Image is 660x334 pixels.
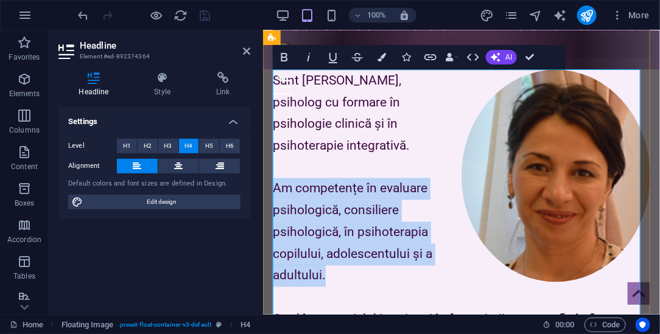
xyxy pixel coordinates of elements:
i: Pages (Ctrl+Alt+S) [504,9,518,23]
span: Edit design [86,195,237,209]
button: Confirm (Ctrl+⏎) [518,45,541,69]
button: Edit design [68,195,240,209]
button: AI [486,50,517,64]
i: AI Writer [553,9,567,23]
button: Underline (Ctrl+U) [321,45,345,69]
div: Default colors and font sizes are defined in Design. [68,179,240,189]
h4: Headline [58,72,134,97]
button: text_generator [553,8,567,23]
h4: Settings [58,107,250,129]
p: Boxes [15,198,35,208]
button: Icons [395,45,418,69]
button: Italic (Ctrl+I) [297,45,320,69]
i: Undo: Move elements (Ctrl+Z) [77,9,91,23]
button: Usercentrics [636,318,650,332]
button: reload [174,8,188,23]
span: H5 [205,139,213,153]
button: H3 [158,139,178,153]
h6: 100% [367,8,387,23]
button: 100% [349,8,392,23]
label: Level [68,139,117,153]
button: Bold (Ctrl+B) [273,45,296,69]
i: Publish [580,9,594,23]
p: Tables [13,271,35,281]
button: publish [577,5,597,25]
button: navigator [528,8,543,23]
span: H6 [226,139,234,153]
p: Columns [9,125,40,135]
button: undo [76,8,91,23]
h4: Style [134,72,196,97]
span: Click to select. Double-click to edit [240,318,250,332]
button: H5 [199,139,219,153]
button: design [480,8,494,23]
h3: Element #ed-892374364 [80,51,226,62]
span: : [564,320,566,329]
span: 00 00 [555,318,574,332]
span: H1 [123,139,131,153]
span: More [611,9,650,21]
nav: breadcrumb [61,318,251,332]
span: Code [590,318,620,332]
span: H2 [144,139,152,153]
p: Content [11,162,38,172]
p: Elements [9,89,40,99]
label: Alignment [68,159,117,173]
i: Reload page [174,9,188,23]
button: H1 [117,139,137,153]
span: H3 [164,139,172,153]
button: H4 [179,139,199,153]
span: Click to select. Double-click to edit [61,318,113,332]
a: Click to cancel selection. Double-click to open Pages [10,318,43,332]
button: pages [504,8,519,23]
h6: Session time [542,318,575,332]
i: This element is a customizable preset [216,321,222,328]
button: More [606,5,655,25]
p: Accordion [7,235,41,245]
button: H6 [220,139,240,153]
h2: Headline [80,40,250,51]
span: . preset-float-container-v3-default [118,318,211,332]
h4: Link [196,72,250,97]
button: HTML [462,45,485,69]
span: H4 [184,139,192,153]
button: H2 [138,139,158,153]
button: Strikethrough [346,45,369,69]
button: Link [419,45,442,69]
button: Data Bindings [443,45,460,69]
button: Code [585,318,626,332]
p: Favorites [9,52,40,62]
button: Colors [370,45,393,69]
span: AI [505,54,512,61]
